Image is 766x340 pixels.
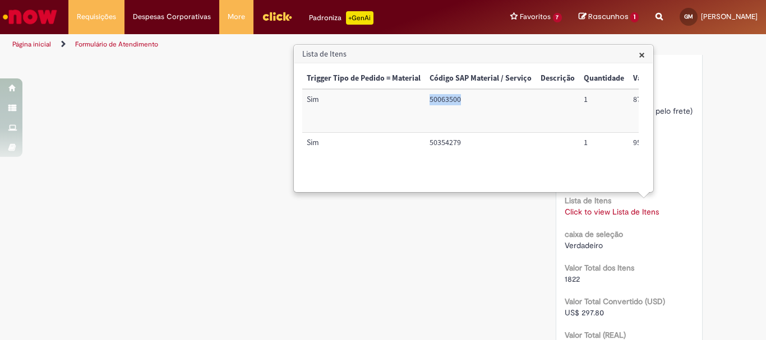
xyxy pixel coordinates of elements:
[75,40,158,49] a: Formulário de Atendimento
[565,296,665,306] b: Valor Total Convertido (USD)
[565,330,626,340] b: Valor Total (REAL)
[565,195,611,206] b: Lista de Itens
[579,89,629,132] td: Quantidade: 1
[565,263,634,273] b: Valor Total dos Itens
[684,13,693,20] span: GM
[536,89,579,132] td: Descrição:
[565,274,580,284] span: 1822
[579,133,629,175] td: Quantidade: 1
[12,40,51,49] a: Página inicial
[536,68,579,89] th: Descrição
[520,11,551,22] span: Favoritos
[565,207,659,217] a: Click to view Lista de Itens
[8,34,502,55] ul: Trilhas de página
[228,11,245,22] span: More
[553,13,562,22] span: 7
[630,12,639,22] span: 1
[579,12,639,22] a: Rascunhos
[346,11,373,25] p: +GenAi
[262,8,292,25] img: click_logo_yellow_360x200.png
[302,133,425,175] td: Trigger Tipo de Pedido = Material: Sim
[425,133,536,175] td: Código SAP Material / Serviço: 50354279
[565,308,604,318] span: US$ 297.80
[293,44,654,193] div: Lista de Itens
[302,89,425,132] td: Trigger Tipo de Pedido = Material: Sim
[701,12,758,21] span: [PERSON_NAME]
[302,68,425,89] th: Trigger Tipo de Pedido = Material
[565,229,623,239] b: caixa de seleção
[639,47,645,62] span: ×
[588,11,629,22] span: Rascunhos
[565,240,603,250] span: Verdadeiro
[309,11,373,25] div: Padroniza
[77,11,116,22] span: Requisições
[629,133,686,175] td: Valor Unitário: 952,00
[294,45,653,63] h3: Lista de Itens
[629,89,686,132] td: Valor Unitário: 870,00
[629,68,686,89] th: Valor Unitário
[536,133,579,175] td: Descrição:
[579,68,629,89] th: Quantidade
[425,89,536,132] td: Código SAP Material / Serviço: 50063500
[133,11,211,22] span: Despesas Corporativas
[639,49,645,60] button: Close
[425,68,536,89] th: Código SAP Material / Serviço
[1,6,59,28] img: ServiceNow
